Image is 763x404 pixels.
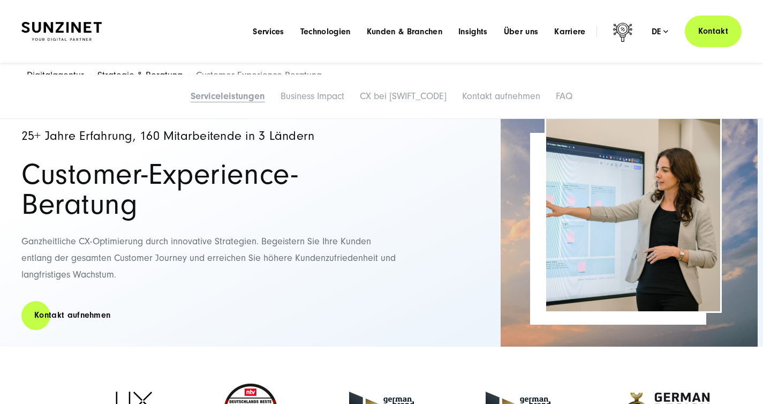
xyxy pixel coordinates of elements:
[21,300,123,331] a: Kontakt aufnehmen
[504,26,539,37] a: Über uns
[27,70,84,81] a: Digitalagentur
[300,26,351,37] a: Technologien
[21,160,396,220] h1: Customer-Experience-Beratung
[97,70,183,81] a: Strategie & Beratung
[462,91,540,102] a: Kontakt aufnehmen
[253,26,284,37] a: Services
[556,91,572,102] a: FAQ
[281,91,344,102] a: Business Impact
[546,119,720,311] img: Frau im Blazer präsentiert was auf dem großen Bildschirm
[196,70,322,81] span: Customer Experience Beratung
[21,234,396,283] p: Ganzheitliche CX-Optimierung durch innovative Strategien. Begeistern Sie Ihre Kunden entlang der ...
[191,91,265,102] a: Serviceleistungen
[458,26,488,37] a: Insights
[21,130,396,143] p: 25+ Jahre Erfahrung, 160 Mitarbeitende in 3 Ländern
[21,22,102,41] img: SUNZINET Full Service Digital Agentur
[652,26,669,37] div: de
[685,16,742,47] a: Kontakt
[360,91,447,102] a: CX bei [SWIFT_CODE]
[501,89,758,347] img: Full-Service Digitalagentur SUNZINET - Business Applications Web & Cloud_2
[554,26,586,37] a: Karriere
[367,26,442,37] a: Kunden & Branchen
